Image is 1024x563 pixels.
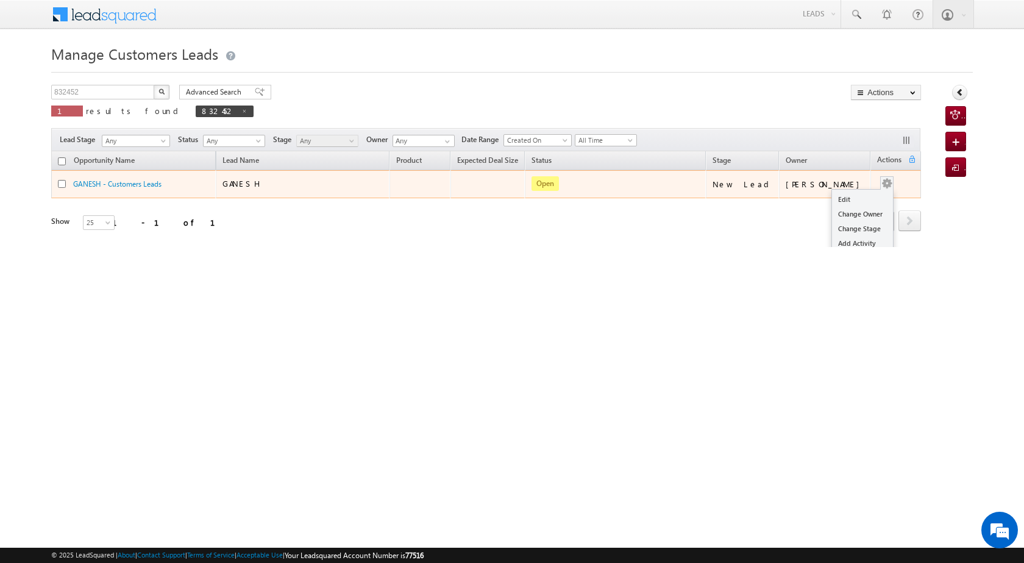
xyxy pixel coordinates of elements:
div: 1 - 1 of 1 [112,215,230,229]
em: Start Chat [166,376,221,392]
span: Any [204,135,261,146]
span: Any [297,135,355,146]
div: New Lead [713,179,773,190]
a: Status [525,154,558,170]
div: Chat with us now [63,64,205,80]
span: Opportunity Name [74,156,135,165]
a: All Time [575,134,637,146]
a: Contact Support [137,551,185,559]
span: 832452 [202,106,235,116]
a: Edit [832,192,893,207]
span: Owner [786,156,807,165]
span: next [898,210,921,231]
span: 25 [84,217,116,228]
span: Status [178,134,203,145]
span: All Time [575,135,633,146]
a: 25 [83,215,115,230]
a: Add Activity [832,236,893,251]
textarea: Type your message and hit 'Enter' [16,113,222,365]
span: Product [396,156,422,165]
div: [PERSON_NAME] [786,179,866,190]
span: Stage [713,156,731,165]
span: Date Range [461,134,503,145]
input: Check all records [58,157,66,165]
a: Change Owner [832,207,893,221]
span: 1 [57,106,77,116]
a: Any [102,135,170,147]
span: Owner [366,134,393,145]
a: Created On [503,134,572,146]
a: Show All Items [438,135,453,148]
span: Lead Stage [60,134,100,145]
span: Actions [871,153,908,169]
span: © 2025 LeadSquared | | | | | [51,550,424,561]
a: Terms of Service [187,551,235,559]
a: Stage [706,154,737,170]
span: Any [102,135,166,146]
img: Search [158,88,165,95]
a: Acceptable Use [236,551,283,559]
span: Expected Deal Size [457,156,518,165]
input: Type to Search [393,135,455,147]
span: Lead Name [216,154,265,170]
button: Actions [851,85,921,100]
a: Any [203,135,265,147]
div: Minimize live chat window [200,6,229,35]
span: Manage Customers Leads [51,44,218,63]
img: d_60004797649_company_0_60004797649 [21,64,51,80]
a: About [118,551,135,559]
a: Any [296,135,358,147]
a: Change Stage [832,221,893,236]
div: Show [51,216,73,227]
span: GANESH [222,178,261,188]
span: Stage [273,134,296,145]
span: Created On [504,135,567,146]
span: Advanced Search [186,87,245,98]
a: next [898,212,921,231]
a: GANESH - Customers Leads [73,179,162,188]
span: Your Leadsquared Account Number is [285,551,424,560]
span: Open [532,176,559,191]
a: Expected Deal Size [451,154,524,170]
span: 77516 [405,551,424,560]
a: Opportunity Name [68,154,141,170]
span: results found [86,106,183,116]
